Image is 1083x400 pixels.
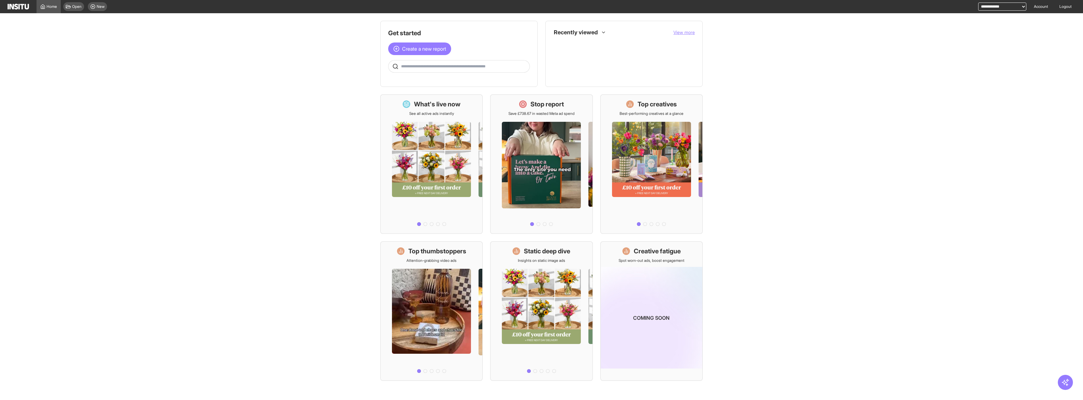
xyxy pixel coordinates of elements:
[388,42,451,55] button: Create a new report
[97,4,105,9] span: New
[408,247,466,256] h1: Top thumbstoppers
[490,241,593,381] a: Static deep diveInsights on static image ads
[72,4,82,9] span: Open
[380,94,483,234] a: What's live nowSee all active ads instantly
[388,29,530,37] h1: Get started
[414,100,461,109] h1: What's live now
[530,100,564,109] h1: Stop report
[402,45,446,53] span: Create a new report
[518,258,565,263] p: Insights on static image ads
[8,4,29,9] img: Logo
[380,241,483,381] a: Top thumbstoppersAttention-grabbing video ads
[406,258,456,263] p: Attention-grabbing video ads
[47,4,57,9] span: Home
[524,247,570,256] h1: Static deep dive
[600,94,703,234] a: Top creativesBest-performing creatives at a glance
[638,100,677,109] h1: Top creatives
[508,111,575,116] p: Save £738.67 in wasted Meta ad spend
[673,29,695,36] button: View more
[620,111,683,116] p: Best-performing creatives at a glance
[409,111,454,116] p: See all active ads instantly
[673,30,695,35] span: View more
[490,94,593,234] a: Stop reportSave £738.67 in wasted Meta ad spend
